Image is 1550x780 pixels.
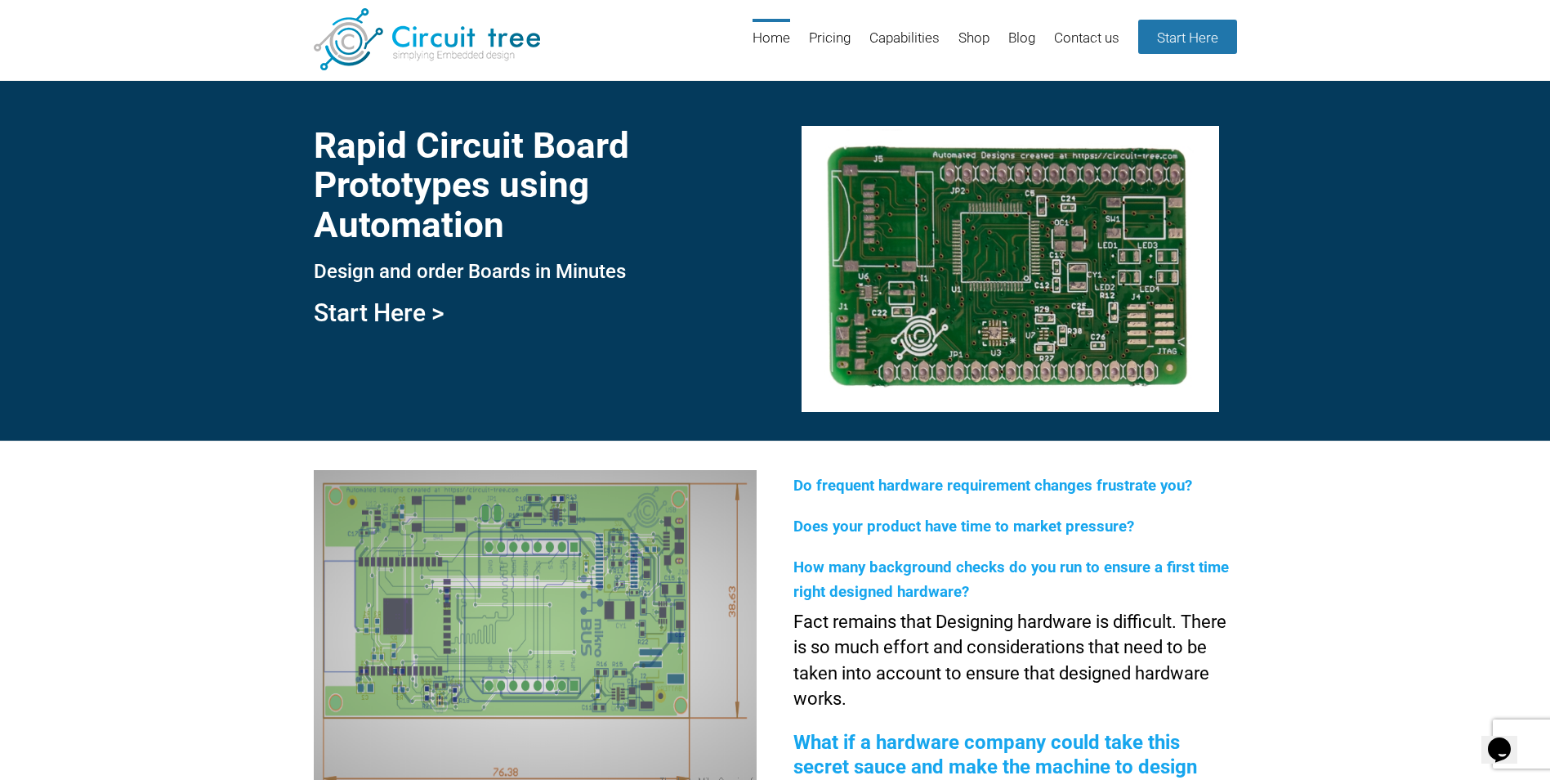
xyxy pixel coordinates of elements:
img: Circuit Tree [314,8,540,70]
h3: Design and order Boards in Minutes [314,261,757,282]
span: Do frequent hardware requirement changes frustrate you? [793,477,1192,495]
h1: Rapid Circuit Board Prototypes using Automation [314,126,757,244]
a: Pricing [809,19,851,72]
span: How many background checks do you run to ensure a first time right designed hardware? [793,558,1229,601]
iframe: chat widget [1481,715,1534,764]
a: Start Here [1138,20,1237,54]
a: Blog [1008,19,1035,72]
span: Does your product have time to market pressure? [793,518,1134,536]
a: Capabilities [869,19,940,72]
a: Contact us [1054,19,1119,72]
a: Home [753,19,790,72]
a: Shop [958,19,989,72]
a: Start Here > [314,298,444,327]
p: Fact remains that Designing hardware is difficult. There is so much effort and considerations tha... [793,609,1236,712]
